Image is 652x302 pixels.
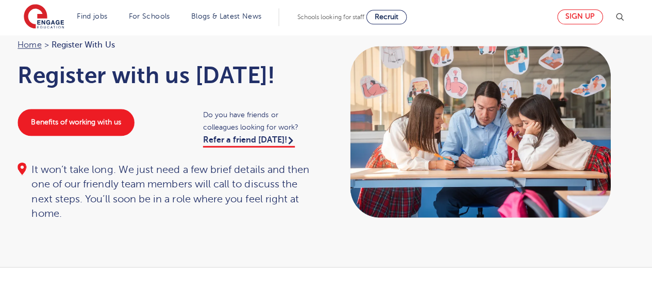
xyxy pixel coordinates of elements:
[194,14,264,22] a: Blogs & Latest News
[21,42,45,52] a: Home
[55,40,118,54] span: Register with us
[21,164,316,221] div: It won’t take long. We just need a few brief details and then one of our friendly team members wi...
[80,14,111,22] a: Find jobs
[131,14,172,22] a: For Schools
[27,6,68,32] img: Engage Education
[299,15,365,23] span: Schools looking for staff
[21,110,137,137] a: Benefits of working with us
[367,12,408,26] a: Recruit
[205,110,316,134] span: Do you have friends or colleagues looking for work?
[557,11,603,26] a: Sign up
[21,40,316,54] nav: breadcrumb
[47,42,52,52] span: >
[376,15,399,23] span: Recruit
[21,64,316,90] h1: Register with us [DATE]!
[205,136,296,149] a: Refer a friend [DATE]!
